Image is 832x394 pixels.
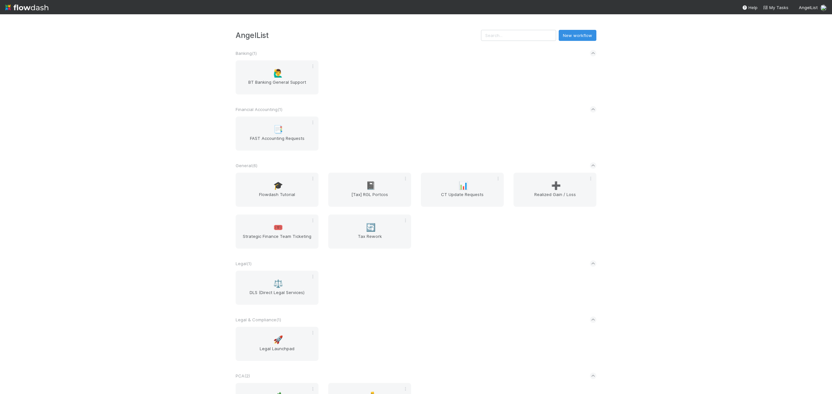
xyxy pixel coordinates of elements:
[236,51,257,56] span: Banking ( 1 )
[273,279,283,288] span: ⚖️
[238,135,316,148] span: FAST Accounting Requests
[238,79,316,92] span: BT Banking General Support
[366,181,376,190] span: 📓
[5,2,48,13] img: logo-inverted-e16ddd16eac7371096b0.svg
[273,336,283,344] span: 🚀
[421,173,504,207] a: 📊CT Update Requests
[236,117,318,151] a: 📑FAST Accounting Requests
[273,125,283,134] span: 📑
[236,173,318,207] a: 🎓Flowdash Tutorial
[236,215,318,249] a: 🎟️Strategic Finance Team Ticketing
[516,191,594,204] span: Realized Gain / Loss
[331,233,409,246] span: Tax Rework
[236,373,250,378] span: PCA ( 2 )
[513,173,596,207] a: ➕Realized Gain / Loss
[459,181,468,190] span: 📊
[763,5,788,10] span: My Tasks
[820,5,827,11] img: avatar_bc42736a-3f00-4d10-a11d-d22e63cdc729.png
[236,163,257,168] span: General ( 6 )
[328,215,411,249] a: 🔄Tax Rework
[236,317,281,322] span: Legal & Compliance ( 1 )
[273,69,283,78] span: 🙋‍♂️
[799,5,818,10] span: AngelList
[236,60,318,94] a: 🙋‍♂️BT Banking General Support
[273,223,283,232] span: 🎟️
[236,271,318,305] a: ⚖️DLS (Direct Legal Services)
[236,107,282,112] span: Financial Accounting ( 1 )
[273,181,283,190] span: 🎓
[236,327,318,361] a: 🚀Legal Launchpad
[236,31,481,40] h3: AngelList
[763,4,788,11] a: My Tasks
[481,30,556,41] input: Search...
[366,223,376,232] span: 🔄
[331,191,409,204] span: [Tax] RGL Portcos
[236,261,252,266] span: Legal ( 1 )
[238,191,316,204] span: Flowdash Tutorial
[238,289,316,302] span: DLS (Direct Legal Services)
[328,173,411,207] a: 📓[Tax] RGL Portcos
[742,4,758,11] div: Help
[423,191,501,204] span: CT Update Requests
[238,233,316,246] span: Strategic Finance Team Ticketing
[551,181,561,190] span: ➕
[559,30,596,41] button: New workflow
[238,345,316,358] span: Legal Launchpad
